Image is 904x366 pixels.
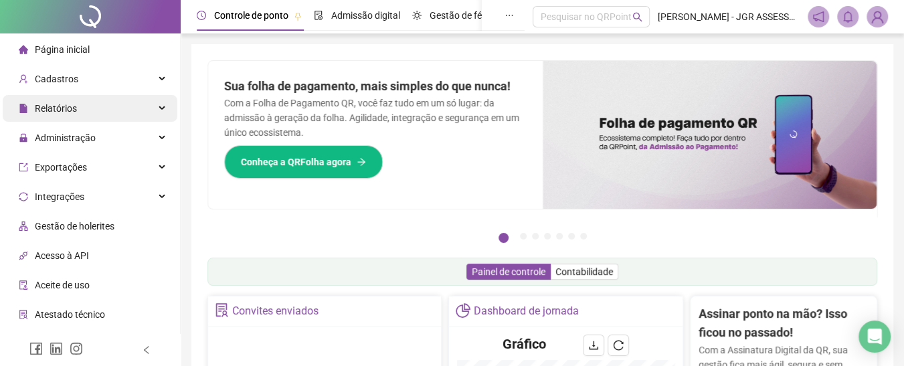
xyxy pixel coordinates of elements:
span: instagram [70,342,83,355]
span: Integrações [35,191,84,202]
span: Gestão de holerites [35,221,114,232]
img: 93833 [867,7,887,27]
div: Convites enviados [232,300,319,323]
p: Com a Folha de Pagamento QR, você faz tudo em um só lugar: da admissão à geração da folha. Agilid... [224,96,527,140]
h4: Gráfico [503,335,546,353]
button: Conheça a QRFolha agora [224,145,383,179]
div: Dashboard de jornada [474,300,579,323]
span: Conheça a QRFolha agora [241,155,351,169]
span: Cadastros [35,74,78,84]
span: Contabilidade [555,266,613,277]
span: sync [19,192,28,201]
img: banner%2F8d14a306-6205-4263-8e5b-06e9a85ad873.png [543,61,877,209]
span: export [19,163,28,172]
span: file [19,104,28,113]
span: ellipsis [505,11,514,20]
span: lock [19,133,28,143]
button: 4 [544,233,551,240]
span: Acesso à API [35,250,89,261]
span: reload [613,340,624,351]
span: pushpin [294,12,302,20]
button: 5 [556,233,563,240]
span: download [588,340,599,351]
span: Exportações [35,162,87,173]
span: Página inicial [35,44,90,55]
button: 2 [520,233,527,240]
span: audit [19,280,28,290]
span: Painel de controle [472,266,545,277]
button: 1 [499,233,509,243]
button: 6 [568,233,575,240]
span: Administração [35,132,96,143]
span: left [142,345,151,355]
span: Controle de ponto [214,10,288,21]
button: 7 [580,233,587,240]
span: notification [812,11,824,23]
span: pie-chart [456,303,470,317]
span: Relatórios [35,103,77,114]
span: Gestão de férias [430,10,497,21]
span: apartment [19,221,28,231]
span: home [19,45,28,54]
span: Atestado técnico [35,309,105,320]
span: clock-circle [197,11,206,20]
span: Aceite de uso [35,280,90,290]
span: arrow-right [357,157,366,167]
button: 3 [532,233,539,240]
span: bell [842,11,854,23]
h2: Assinar ponto na mão? Isso ficou no passado! [699,304,869,343]
span: user-add [19,74,28,84]
span: file-done [314,11,323,20]
span: api [19,251,28,260]
span: sun [412,11,422,20]
h2: Sua folha de pagamento, mais simples do que nunca! [224,77,527,96]
span: facebook [29,342,43,355]
div: Open Intercom Messenger [858,321,891,353]
span: search [632,12,642,22]
span: Admissão digital [331,10,400,21]
span: linkedin [50,342,63,355]
span: solution [19,310,28,319]
span: [PERSON_NAME] - JGR ASSESSORIA E SERVICOS CONDOMINIAIS LTDA. [658,9,800,24]
span: solution [215,303,229,317]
